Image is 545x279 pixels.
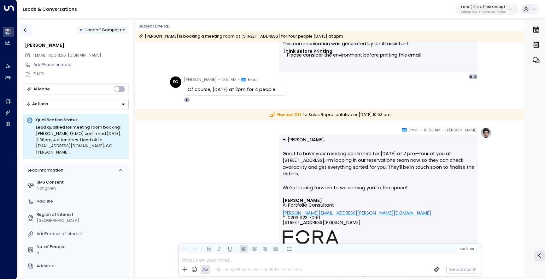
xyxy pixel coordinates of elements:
div: AddProduct of Interest [37,231,126,237]
p: Qualification Status [36,117,125,123]
button: Actions [23,99,129,109]
div: Not given [37,185,126,191]
span: • [442,127,444,133]
font: [PERSON_NAME] [283,197,322,203]
button: Redo [191,245,199,253]
span: [PERSON_NAME] [184,76,217,83]
label: SMS Consent [37,179,126,185]
div: Lead Information [26,167,63,173]
div: EC [170,76,181,88]
img: AIorK4ysLkpAD1VLoJghiceWoVRmgk1XU2vrdoLkeDLGAFfv_vh6vnfJOA1ilUWLDOVq3gZTs86hLsHm3vG- [283,230,339,245]
span: T: 0203 923 7090 [283,215,320,220]
div: E [184,97,190,103]
button: Cc|Bcc [458,246,476,252]
span: emma.chandler95@outlook.com [33,52,101,58]
span: • [218,76,220,83]
div: Actions [26,101,48,106]
div: [PERSON_NAME] [25,42,129,49]
div: [GEOGRAPHIC_DATA] [37,218,126,224]
div: The agent signature is added automatically [216,267,302,272]
span: Cc Bcc [460,247,474,251]
span: 10:53 AM [424,127,441,133]
div: to Sales Representative on [DATE] 10:53 am [136,109,524,121]
a: Leads & Conversations [23,6,77,12]
div: AddTitle [37,198,126,204]
p: 24bbb2f3-cf28-4415-a26f-20e170838bf4 [461,11,507,13]
strong: Think Before Printing [283,48,332,54]
div: Of course, [DATE] at 2pm for 4 people [188,86,282,93]
div: AddArea [37,263,126,269]
a: [PERSON_NAME][EMAIL_ADDRESS][PERSON_NAME][DOMAIN_NAME] [283,211,431,215]
div: Lead qualified for meeting room booking: [PERSON_NAME] (ELMO) confirmed [DATE] 2:00pm, 4 attendee... [36,124,125,155]
div: ELMO [33,71,129,77]
p: Hi [PERSON_NAME], Great to have your meeting confirmed for [DATE] at 2 pm—four of you at [STREET_... [283,136,474,198]
div: H [468,74,474,80]
button: Fora (The Office Group)24bbb2f3-cf28-4415-a26f-20e170838bf4 [455,3,519,15]
div: RE: [164,23,170,29]
span: AI Portfolio Consultant [283,203,334,208]
span: Handed Off [270,112,302,118]
span: Email [248,76,259,83]
img: profile-logo.png [480,127,492,138]
div: [PERSON_NAME] is booking a meeting room at [STREET_ADDRESS] for four people [DATE] at 2pm [138,33,343,39]
span: Handoff Completed [85,27,126,33]
span: [STREET_ADDRESS][PERSON_NAME] [283,220,360,230]
span: • [421,127,423,133]
div: AddPhone number [33,62,129,68]
span: 10:51 AM [221,76,237,83]
div: 4 [37,250,126,256]
div: E [472,74,478,80]
button: Undo [180,245,188,253]
div: AI Mode [33,86,50,92]
span: Email [409,127,419,133]
label: No. of People [37,244,126,250]
span: Subject Line: [138,23,164,29]
div: • [79,25,82,35]
p: Fora (The Office Group) [461,5,507,9]
span: • [238,76,240,83]
div: Button group with a nested menu [23,99,129,109]
label: Region of Interest [37,212,126,218]
span: [PERSON_NAME] [445,127,478,133]
span: | [466,247,467,251]
span: [EMAIL_ADDRESS][DOMAIN_NAME] [33,52,101,58]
